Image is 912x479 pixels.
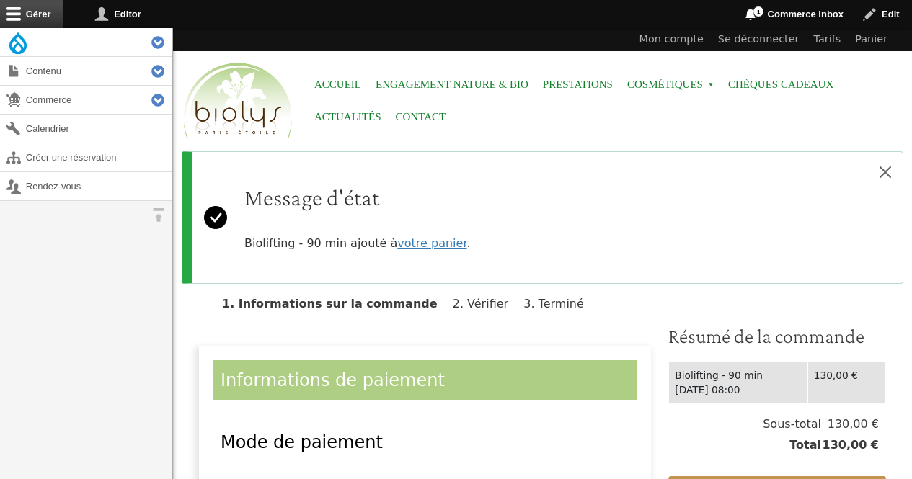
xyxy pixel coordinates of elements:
[244,184,471,252] div: Biolifting - 90 min ajouté à .
[376,68,528,101] a: Engagement Nature & Bio
[182,151,903,284] div: Message d'état
[396,101,446,133] a: Contact
[763,416,821,433] span: Sous-total
[807,362,885,403] td: 130,00 €
[222,297,449,310] li: Informations sur la commande
[543,68,613,101] a: Prestations
[244,184,471,211] h2: Message d'état
[453,297,520,310] li: Vérifier
[314,101,381,133] a: Actualités
[821,416,879,433] span: 130,00 €
[221,432,383,452] span: Mode de paiement
[632,28,711,51] a: Mon compte
[728,68,833,101] a: Chèques cadeaux
[807,28,849,51] a: Tarifs
[708,82,714,88] span: »
[789,437,821,454] span: Total
[675,368,801,383] div: Biolifting - 90 min
[753,6,764,17] span: 1
[523,297,596,310] li: Terminé
[848,28,895,51] a: Panier
[868,152,903,192] button: Close
[180,61,296,143] img: Accueil
[668,324,886,349] h3: Résumé de la commande
[821,437,879,454] span: 130,00 €
[314,68,361,101] a: Accueil
[627,68,714,101] span: Cosmétiques
[675,384,740,395] time: [DATE] 08:00
[711,28,807,51] a: Se déconnecter
[144,201,172,229] button: Orientation horizontale
[397,236,466,250] a: votre panier
[204,164,227,272] svg: Success:
[221,370,445,390] span: Informations de paiement
[173,28,912,151] header: Entête du site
